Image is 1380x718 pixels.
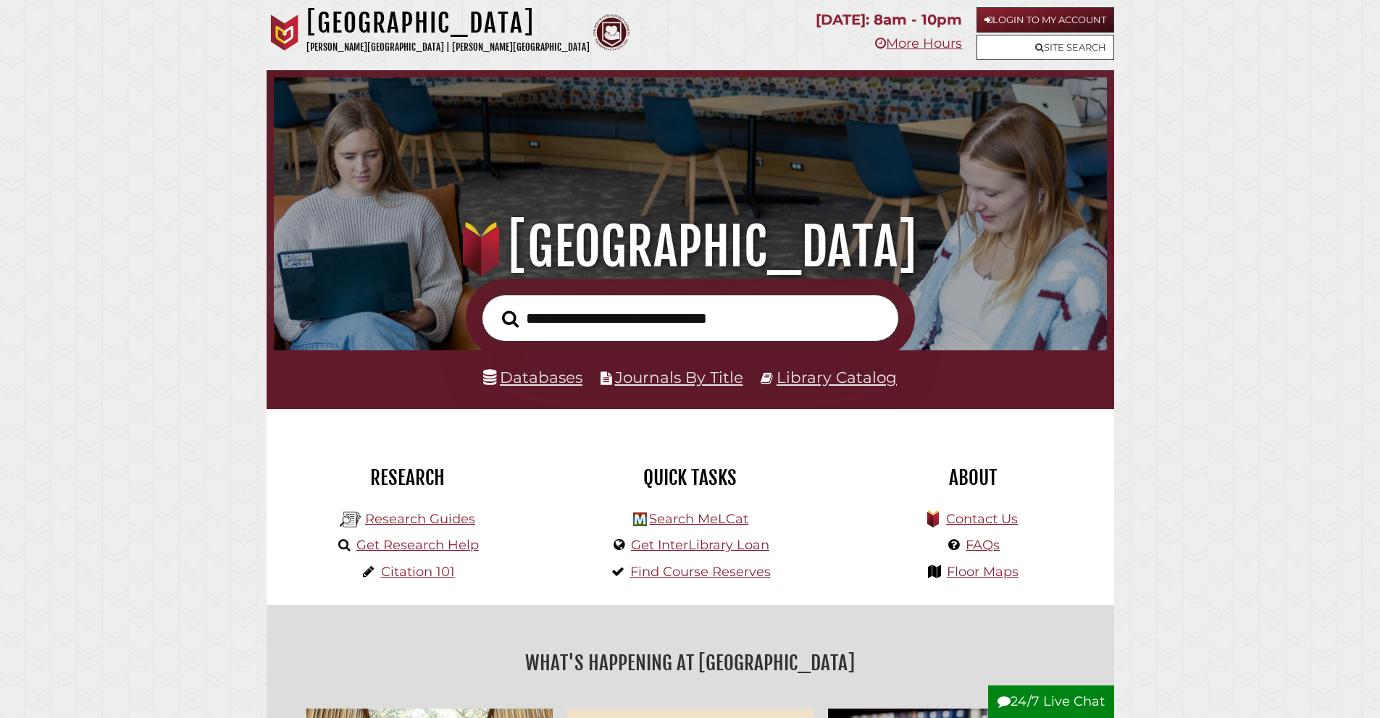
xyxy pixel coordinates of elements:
[842,465,1103,490] h2: About
[356,537,479,553] a: Get Research Help
[495,306,526,332] button: Search
[649,511,748,527] a: Search MeLCat
[267,14,303,51] img: Calvin University
[593,14,630,51] img: Calvin Theological Seminary
[615,368,743,387] a: Journals By Title
[277,646,1103,680] h2: What's Happening at [GEOGRAPHIC_DATA]
[560,465,821,490] h2: Quick Tasks
[277,465,538,490] h2: Research
[633,512,647,526] img: Hekman Library Logo
[340,509,361,531] img: Hekman Library Logo
[947,564,1019,580] a: Floor Maps
[966,537,1000,553] a: FAQs
[502,310,519,328] i: Search
[977,7,1114,33] a: Login to My Account
[294,215,1086,279] h1: [GEOGRAPHIC_DATA]
[977,35,1114,60] a: Site Search
[946,511,1018,527] a: Contact Us
[816,7,962,33] p: [DATE]: 8am - 10pm
[365,511,475,527] a: Research Guides
[381,564,455,580] a: Citation 101
[777,368,897,387] a: Library Catalog
[483,368,582,387] a: Databases
[306,39,590,56] p: [PERSON_NAME][GEOGRAPHIC_DATA] | [PERSON_NAME][GEOGRAPHIC_DATA]
[306,7,590,39] h1: [GEOGRAPHIC_DATA]
[631,537,769,553] a: Get InterLibrary Loan
[630,564,771,580] a: Find Course Reserves
[875,35,962,51] a: More Hours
